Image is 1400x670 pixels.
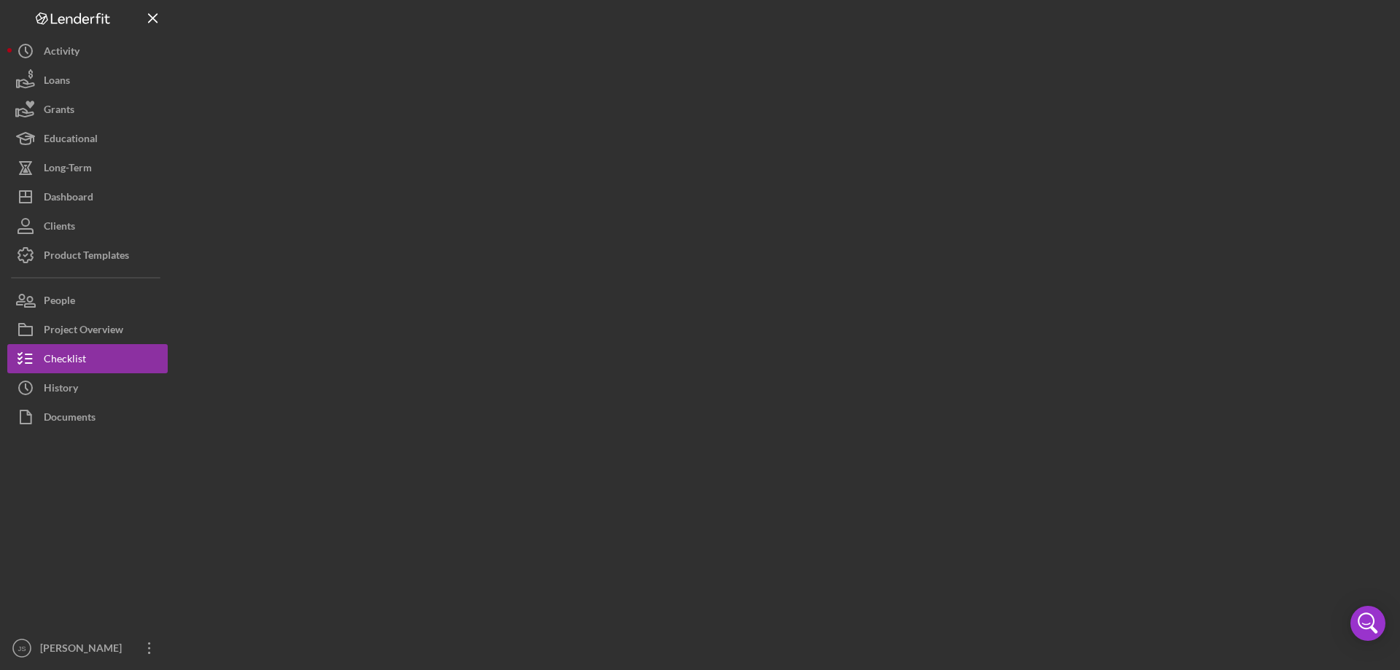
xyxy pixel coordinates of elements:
div: Loans [44,66,70,98]
button: Clients [7,211,168,241]
button: Documents [7,402,168,432]
button: History [7,373,168,402]
div: Long-Term [44,153,92,186]
button: Dashboard [7,182,168,211]
div: Documents [44,402,96,435]
text: JS [17,644,26,653]
button: Loans [7,66,168,95]
div: Activity [44,36,79,69]
div: History [44,373,78,406]
div: Dashboard [44,182,93,215]
button: Educational [7,124,168,153]
div: Clients [44,211,75,244]
button: Grants [7,95,168,124]
div: Open Intercom Messenger [1350,606,1385,641]
div: Product Templates [44,241,129,273]
button: JS[PERSON_NAME] [7,634,168,663]
button: Activity [7,36,168,66]
div: Checklist [44,344,86,377]
button: Checklist [7,344,168,373]
div: People [44,286,75,319]
button: Project Overview [7,315,168,344]
button: Long-Term [7,153,168,182]
div: Grants [44,95,74,128]
div: Project Overview [44,315,123,348]
div: [PERSON_NAME] [36,634,131,666]
div: Educational [44,124,98,157]
button: Product Templates [7,241,168,270]
button: People [7,286,168,315]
